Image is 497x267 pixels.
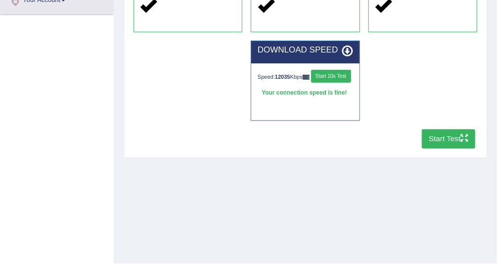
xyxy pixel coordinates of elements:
button: Start 10s Test [311,70,351,83]
button: Start Test [422,129,476,149]
img: ajax-loader-fb-connection.gif [303,75,310,79]
h2: DOWNLOAD SPEED [258,46,353,55]
div: Speed: Kbps [258,70,353,85]
div: Your connection speed is fine! [258,87,353,100]
strong: 12035 [275,74,290,80]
